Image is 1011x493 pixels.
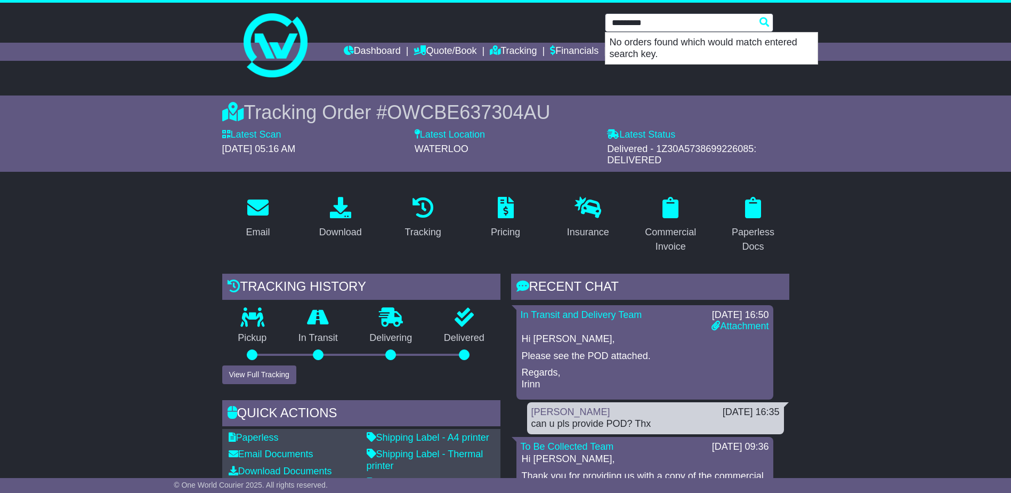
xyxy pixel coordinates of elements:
span: WATERLOO [415,144,468,154]
a: Original Address Label [367,478,471,488]
p: Please see the POD attached. [522,351,768,362]
p: Regards, Irinn [522,367,768,390]
a: Download [312,193,369,243]
span: © One World Courier 2025. All rights reserved. [174,481,328,489]
label: Latest Scan [222,129,281,141]
a: Shipping Label - Thermal printer [367,449,483,471]
a: Shipping Label - A4 printer [367,432,489,443]
p: Hi [PERSON_NAME], [522,333,768,345]
a: Commercial Invoice [635,193,707,258]
div: [DATE] 09:36 [712,441,769,453]
a: Dashboard [344,43,401,61]
div: Pricing [491,225,520,240]
div: Tracking [405,225,441,240]
a: Email [239,193,277,243]
div: Quick Actions [222,400,500,429]
a: In Transit and Delivery Team [521,309,642,320]
a: Download Documents [229,466,332,476]
a: Paperless Docs [717,193,789,258]
a: Tracking [398,193,448,243]
label: Latest Location [415,129,485,141]
div: Tracking Order # [222,101,789,124]
a: Pricing [484,193,527,243]
p: Delivering [354,332,428,344]
p: Pickup [222,332,283,344]
p: Delivered [428,332,500,344]
a: Tracking [490,43,537,61]
a: To Be Collected Team [521,441,614,452]
a: Financials [550,43,598,61]
span: OWCBE637304AU [387,101,550,123]
div: Tracking history [222,274,500,303]
a: Quote/Book [414,43,476,61]
a: [PERSON_NAME] [531,407,610,417]
div: Paperless Docs [724,225,782,254]
div: can u pls provide POD? Thx [531,418,780,430]
p: In Transit [282,332,354,344]
p: Hi [PERSON_NAME], [522,454,768,465]
label: Latest Status [607,129,675,141]
div: Commercial Invoice [642,225,700,254]
div: [DATE] 16:50 [711,309,769,321]
button: View Full Tracking [222,365,296,384]
a: Insurance [560,193,616,243]
a: Email Documents [229,449,313,459]
a: Paperless [229,432,279,443]
div: Email [246,225,270,240]
span: [DATE] 05:16 AM [222,144,296,154]
a: Attachment [711,321,769,331]
div: Insurance [567,225,609,240]
div: RECENT CHAT [511,274,789,303]
div: [DATE] 16:35 [723,407,780,418]
div: Download [319,225,362,240]
span: Delivered - 1Z30A5738699226085: DELIVERED [607,144,756,166]
p: No orders found which would match entered search key. [605,33,818,64]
